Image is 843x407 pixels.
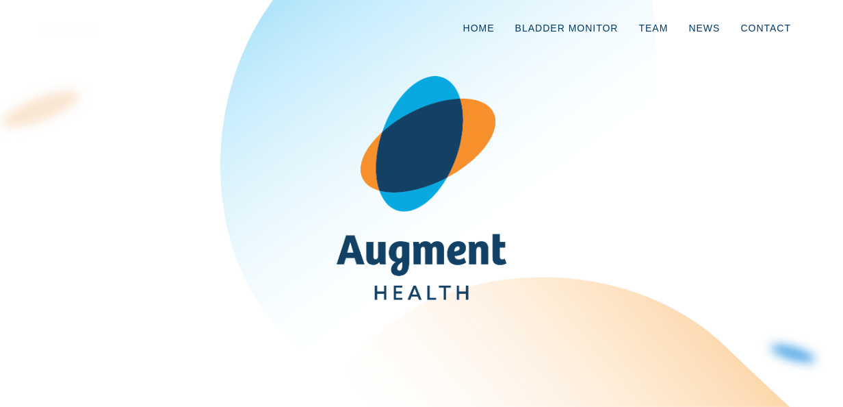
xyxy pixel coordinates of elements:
[730,5,801,51] a: Contact
[326,69,517,293] img: AugmentHealth_FullColor_Transparent.png
[42,23,96,36] img: logo
[359,323,485,356] a: Learn More
[453,5,505,51] a: Home
[678,5,730,51] a: News
[505,5,629,51] a: Bladder Monitor
[628,5,678,51] a: Team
